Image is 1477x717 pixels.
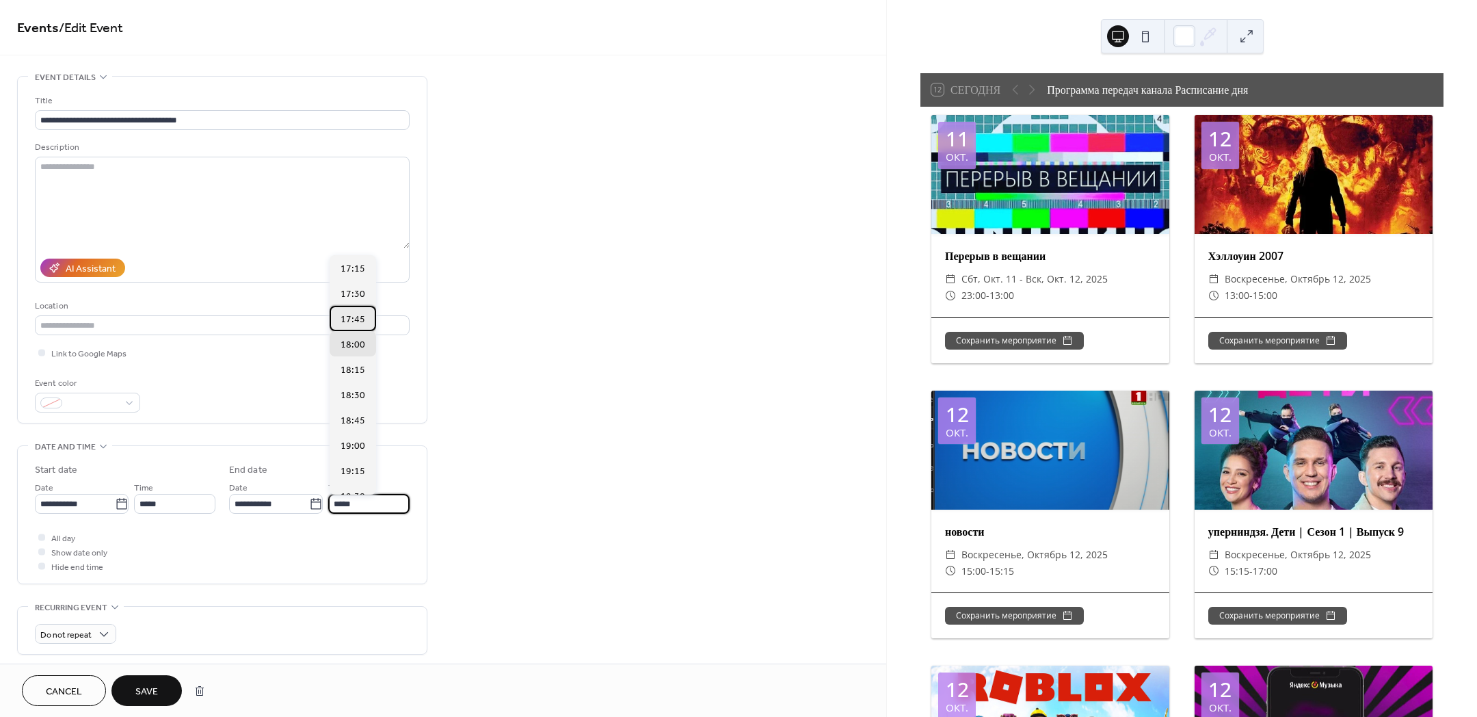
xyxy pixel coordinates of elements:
div: ​ [1208,563,1219,579]
div: Хэллоуин 2007 [1195,248,1433,264]
div: ​ [1208,271,1219,287]
button: Cancel [22,675,106,706]
span: 18:00 [341,337,365,352]
span: / Edit Event [59,15,123,42]
div: окт. [1209,152,1232,162]
div: 12 [946,404,969,425]
span: 17:15 [341,261,365,276]
span: воскресенье, октябрь 12, 2025 [1225,271,1371,287]
span: 19:00 [341,439,365,453]
span: 23:00 [961,287,986,304]
span: 15:00 [1253,287,1277,304]
span: воскресенье, октябрь 12, 2025 [1225,547,1371,563]
span: Time [328,481,347,495]
span: Cancel [46,685,82,699]
span: воскресенье, октябрь 12, 2025 [961,547,1108,563]
button: Сохранить мероприятие [1208,332,1347,350]
div: окт. [1209,703,1232,713]
div: ​ [945,271,956,287]
button: Сохранить мероприятие [945,607,1084,625]
div: Location [35,299,407,313]
span: 17:00 [1253,563,1277,579]
div: окт. [1209,428,1232,438]
div: Программа передач канала Расписание дня [1047,81,1248,98]
div: новости [931,523,1169,540]
div: Start date [35,463,77,478]
span: 15:00 [961,563,986,579]
button: AI Assistant [40,259,125,277]
div: End date [229,463,267,478]
div: уперниндзя. Дети | Сезон 1 | Выпуск 9 [1195,523,1433,540]
div: ​ [945,547,956,563]
div: Description [35,140,407,155]
span: Date [229,481,248,495]
span: 18:30 [341,388,365,402]
div: Перерыв в вещании [931,248,1169,264]
div: ​ [1208,547,1219,563]
div: 12 [1208,404,1232,425]
button: Save [111,675,182,706]
span: сбт, окт. 11 - вск, окт. 12, 2025 [961,271,1108,287]
div: Event color [35,376,137,391]
span: 17:45 [341,312,365,326]
span: All day [51,532,75,546]
span: 19:15 [341,464,365,478]
span: 17:30 [341,287,365,301]
div: ​ [945,287,956,304]
span: - [986,563,989,579]
span: Time [134,481,153,495]
span: Event details [35,70,96,85]
div: окт. [946,428,968,438]
div: 11 [946,129,969,149]
div: ​ [945,563,956,579]
span: Link to Google Maps [51,347,127,361]
span: 13:00 [1225,287,1249,304]
button: Сохранить мероприятие [945,332,1084,350]
div: 12 [946,679,969,700]
a: Events [17,15,59,42]
button: Сохранить мероприятие [1208,607,1347,625]
span: - [986,287,989,304]
div: 12 [1208,679,1232,700]
span: 19:30 [341,489,365,504]
span: 18:45 [341,413,365,428]
span: - [1249,287,1253,304]
span: - [1249,563,1253,579]
span: Do not repeat [40,627,92,643]
div: окт. [946,703,968,713]
span: Recurring event [35,601,107,615]
span: 13:00 [989,287,1014,304]
span: 15:15 [989,563,1014,579]
div: Title [35,94,407,108]
span: Hide end time [51,560,103,575]
span: Date and time [35,440,96,454]
span: Save [135,685,158,699]
span: 18:15 [341,363,365,377]
div: 12 [1208,129,1232,149]
div: AI Assistant [66,262,116,276]
div: ​ [1208,287,1219,304]
span: Show date only [51,546,107,560]
span: 15:15 [1225,563,1249,579]
span: Date [35,481,53,495]
div: окт. [946,152,968,162]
